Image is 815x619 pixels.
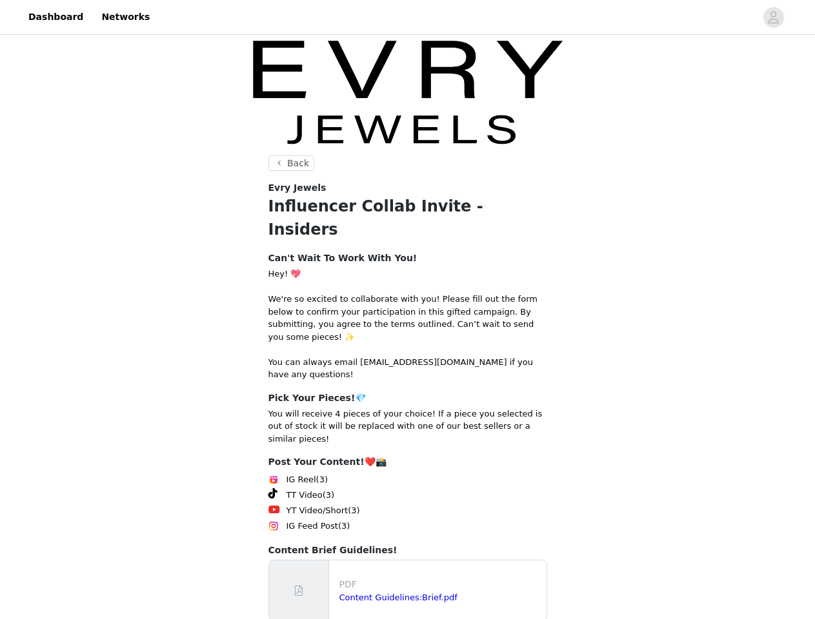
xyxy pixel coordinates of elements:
[348,504,359,517] span: (3)
[268,521,279,531] img: Instagram Icon
[268,475,279,485] img: Instagram Reels Icon
[268,181,327,195] span: Evry Jewels
[323,489,334,502] span: (3)
[268,268,547,280] p: Hey! 💖
[268,455,547,469] h4: Post Your Content!❤️📸
[94,3,157,32] a: Networks
[268,408,547,446] p: You will receive 4 pieces of your choice! If a piece you selected is out of stock it will be repl...
[287,489,323,502] span: TT Video
[268,293,547,343] p: We're so excited to collaborate with you! Please fill out the form below to confirm your particip...
[268,251,547,265] h4: Can't Wait To Work With You!
[338,520,350,533] span: (3)
[21,3,91,32] a: Dashboard
[767,7,780,28] div: avatar
[287,473,316,486] span: IG Reel
[253,37,563,145] img: campaign image
[339,593,458,602] a: Content Guidelines:Brief.pdf
[268,544,547,557] h4: Content Brief Guidelines!
[268,155,315,171] button: Back
[268,356,547,381] div: You can always email [EMAIL_ADDRESS][DOMAIN_NAME] if you have any questions!
[287,504,348,517] span: YT Video/Short
[339,578,541,591] p: PDF
[268,195,547,241] h1: Influencer Collab Invite - Insiders
[268,391,547,405] h4: Pick Your Pieces!💎
[287,520,338,533] span: IG Feed Post
[316,473,328,486] span: (3)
